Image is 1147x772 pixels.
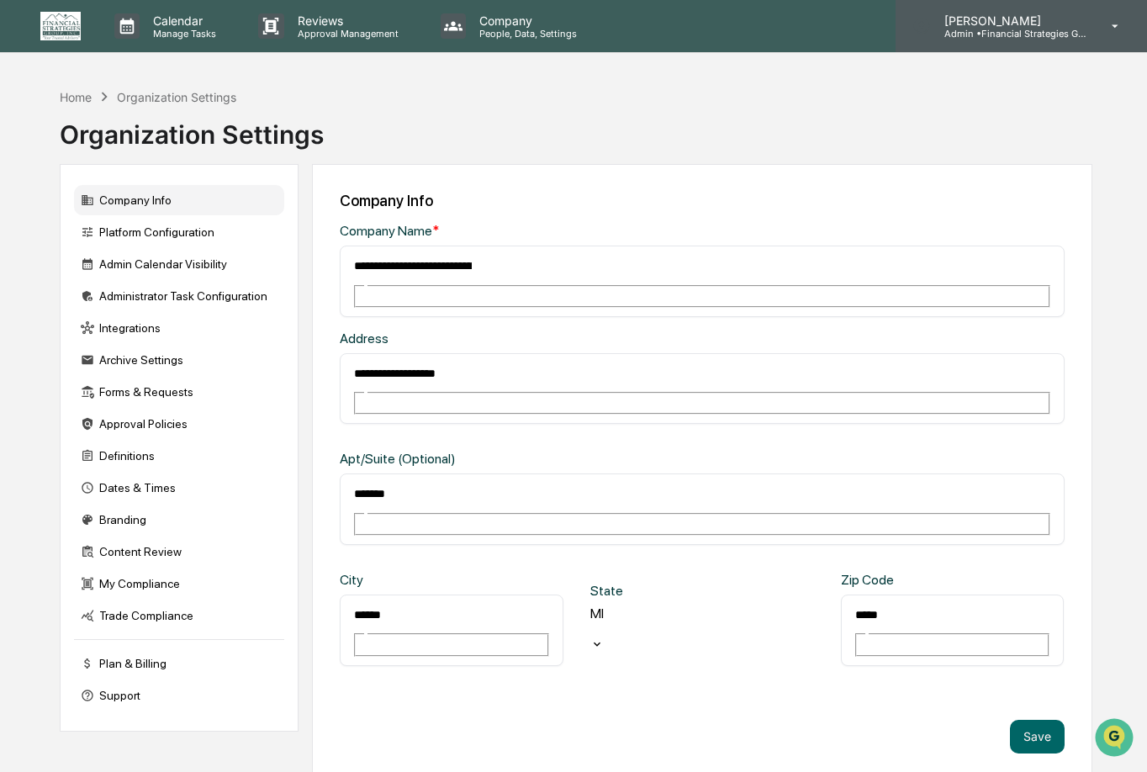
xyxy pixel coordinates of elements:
p: Admin • Financial Strategies Group (FSG) [931,28,1087,40]
div: Organization Settings [117,90,236,104]
div: Admin Calendar Visibility [74,249,284,279]
button: Save [1010,720,1065,753]
div: Administrator Task Configuration [74,281,284,311]
div: Company Info [74,185,284,215]
a: 🖐️Preclearance [10,205,115,235]
div: MI [590,605,814,621]
iframe: Open customer support [1093,716,1139,762]
a: 🔎Data Lookup [10,237,113,267]
div: Trade Compliance [74,600,284,631]
p: Reviews [284,13,407,28]
div: Support [74,680,284,711]
img: 1746055101610-c473b297-6a78-478c-a979-82029cc54cd1 [17,129,47,159]
span: Attestations [139,212,209,229]
div: My Compliance [74,568,284,599]
div: Content Review [74,537,284,567]
p: How can we help? [17,35,306,62]
a: Powered byPylon [119,284,203,298]
div: Definitions [74,441,284,471]
div: Company Name [340,223,666,239]
div: Home [60,90,92,104]
div: Apt/Suite (Optional) [340,451,666,467]
span: Preclearance [34,212,108,229]
div: Zip Code [841,572,942,588]
p: Company [466,13,585,28]
span: Data Lookup [34,244,106,261]
div: Address [340,330,666,346]
div: Platform Configuration [74,217,284,247]
div: 🗄️ [122,214,135,227]
div: Archive Settings [74,345,284,375]
div: Branding [74,505,284,535]
p: [PERSON_NAME] [931,13,1087,28]
div: Start new chat [57,129,276,145]
div: Dates & Times [74,473,284,503]
div: Forms & Requests [74,377,284,407]
div: Plan & Billing [74,648,284,679]
div: Approval Policies [74,409,284,439]
div: Company Info [340,192,1065,209]
a: 🗄️Attestations [115,205,215,235]
div: State [590,583,691,599]
p: Calendar [140,13,225,28]
span: Pylon [167,285,203,298]
p: Approval Management [284,28,407,40]
div: 🔎 [17,246,30,259]
img: logo [40,12,81,40]
button: Start new chat [286,134,306,154]
div: We're available if you need us! [57,145,213,159]
p: Manage Tasks [140,28,225,40]
div: City [340,572,441,588]
div: 🖐️ [17,214,30,227]
div: Organization Settings [60,106,324,150]
div: Integrations [74,313,284,343]
p: People, Data, Settings [466,28,585,40]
